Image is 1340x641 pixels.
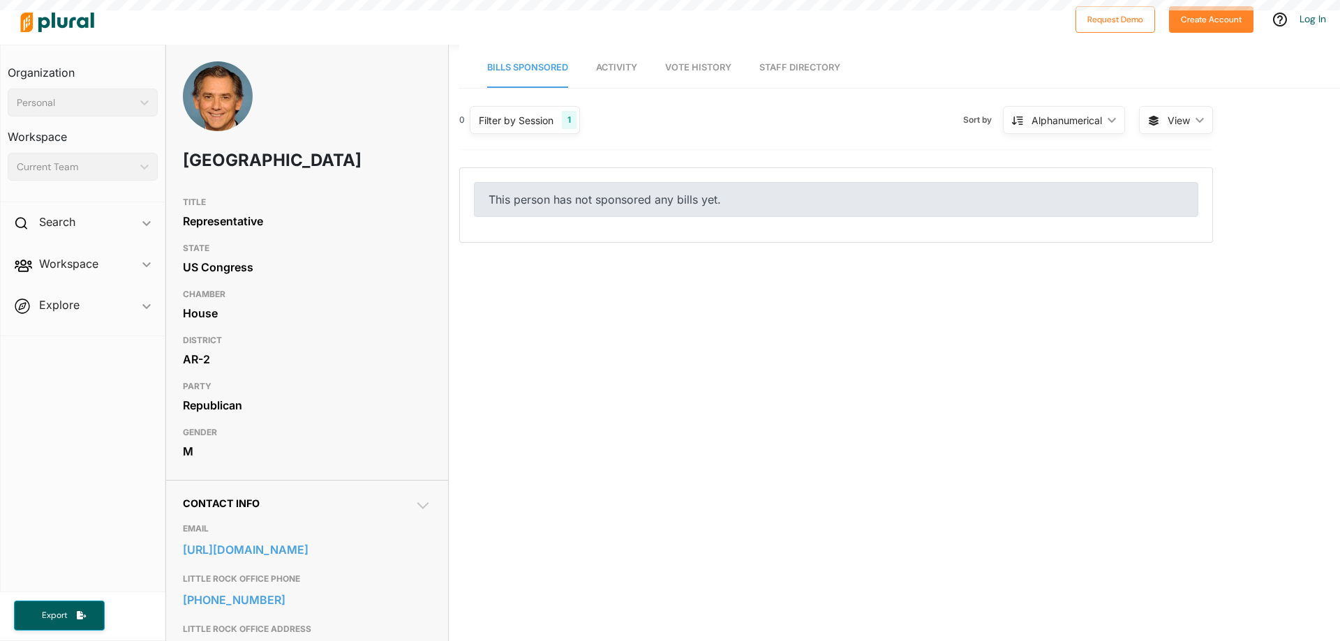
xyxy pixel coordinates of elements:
a: [PHONE_NUMBER] [183,589,431,610]
h3: GENDER [183,424,431,441]
a: Staff Directory [759,48,840,88]
span: Bills Sponsored [487,62,568,73]
div: US Congress [183,257,431,278]
span: Sort by [963,114,1003,126]
h3: TITLE [183,194,431,211]
div: House [183,303,431,324]
button: Request Demo [1075,6,1155,33]
div: AR-2 [183,349,431,370]
h3: LITTLE ROCK OFFICE PHONE [183,571,431,587]
div: Representative [183,211,431,232]
a: Create Account [1169,11,1253,26]
a: Log In [1300,13,1326,25]
div: Personal [17,96,135,110]
h1: [GEOGRAPHIC_DATA] [183,139,332,181]
div: This person has not sponsored any bills yet. [474,182,1198,217]
h3: STATE [183,240,431,257]
a: [URL][DOMAIN_NAME] [183,539,431,560]
img: Headshot of French Hill [183,61,253,146]
h3: PARTY [183,378,431,395]
span: View [1168,113,1190,128]
span: Contact Info [183,497,260,509]
h3: EMAIL [183,520,431,537]
div: Alphanumerical [1032,113,1102,128]
h3: Workspace [8,116,158,147]
h2: Search [39,214,75,229]
button: Export [14,601,105,631]
h3: Organization [8,52,158,83]
div: Current Team [17,160,135,174]
h3: CHAMBER [183,286,431,303]
div: 0 [459,114,465,126]
h3: DISTRICT [183,332,431,349]
div: Republican [183,395,431,416]
div: M [183,441,431,462]
span: Export [32,610,77,621]
a: Vote History [665,48,731,88]
span: Activity [596,62,637,73]
a: Request Demo [1075,11,1155,26]
div: 1 [562,111,576,129]
div: Filter by Session [479,113,553,128]
span: Vote History [665,62,731,73]
button: Create Account [1169,6,1253,33]
h3: LITTLE ROCK OFFICE ADDRESS [183,621,431,638]
a: Activity [596,48,637,88]
a: Bills Sponsored [487,48,568,88]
